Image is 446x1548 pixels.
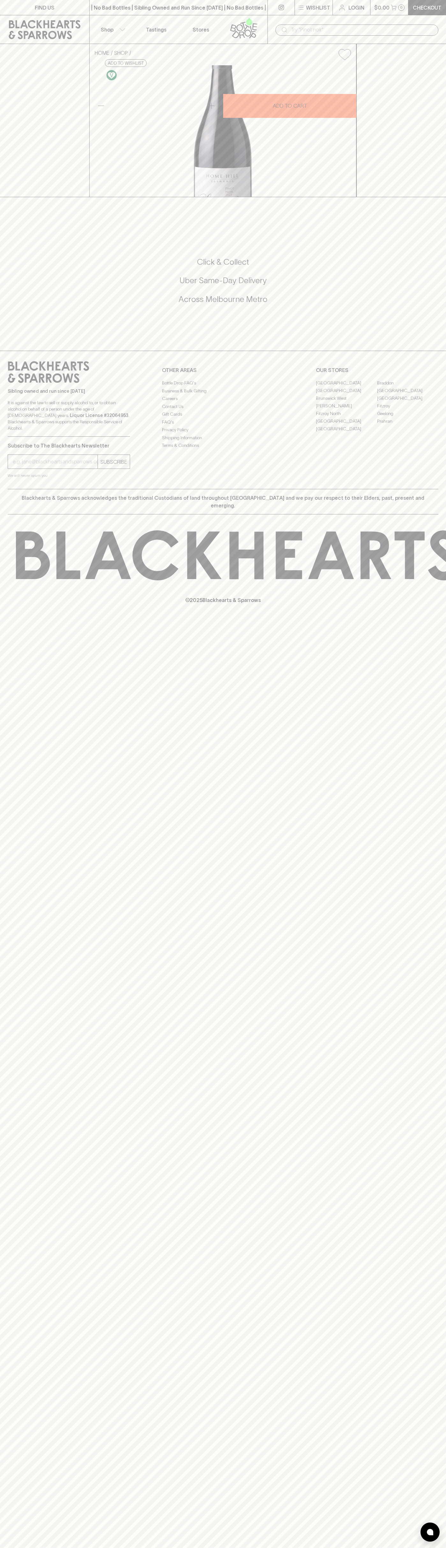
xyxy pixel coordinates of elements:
[400,6,403,9] p: 0
[336,47,354,63] button: Add to wishlist
[348,4,364,11] p: Login
[316,379,377,387] a: [GEOGRAPHIC_DATA]
[374,4,390,11] p: $0.00
[95,50,109,56] a: HOME
[162,411,284,418] a: Gift Cards
[162,395,284,403] a: Careers
[114,50,128,56] a: SHOP
[8,275,438,286] h5: Uber Same-Day Delivery
[316,425,377,433] a: [GEOGRAPHIC_DATA]
[105,59,147,67] button: Add to wishlist
[162,387,284,395] a: Business & Bulk Gifting
[316,394,377,402] a: Brunswick West
[316,417,377,425] a: [GEOGRAPHIC_DATA]
[13,457,98,467] input: e.g. jane@blackheartsandsparrows.com.au
[291,25,433,35] input: Try "Pinot noir"
[8,388,130,394] p: Sibling owned and run since [DATE]
[146,26,166,33] p: Tastings
[162,442,284,449] a: Terms & Conditions
[106,70,117,80] img: Vegan
[162,426,284,434] a: Privacy Policy
[90,65,356,197] img: 40282.png
[105,68,118,82] a: Made without the use of any animal products.
[377,379,438,387] a: Braddon
[35,4,55,11] p: FIND US
[427,1529,433,1535] img: bubble-icon
[316,366,438,374] p: OUR STORES
[316,410,377,417] a: Fitzroy North
[306,4,330,11] p: Wishlist
[8,472,130,479] p: We will never spam you
[316,402,377,410] a: [PERSON_NAME]
[377,417,438,425] a: Prahran
[100,458,127,466] p: SUBSCRIBE
[179,15,223,44] a: Stores
[193,26,209,33] p: Stores
[162,418,284,426] a: FAQ's
[8,231,438,338] div: Call to action block
[90,15,134,44] button: Shop
[413,4,442,11] p: Checkout
[223,94,356,118] button: ADD TO CART
[377,387,438,394] a: [GEOGRAPHIC_DATA]
[98,455,130,469] button: SUBSCRIBE
[101,26,113,33] p: Shop
[377,402,438,410] a: Fitzroy
[70,413,128,418] strong: Liquor License #32064953
[162,379,284,387] a: Bottle Drop FAQ's
[12,494,434,509] p: Blackhearts & Sparrows acknowledges the traditional Custodians of land throughout [GEOGRAPHIC_DAT...
[377,410,438,417] a: Geelong
[162,366,284,374] p: OTHER AREAS
[8,257,438,267] h5: Click & Collect
[273,102,307,110] p: ADD TO CART
[8,442,130,449] p: Subscribe to The Blackhearts Newsletter
[316,387,377,394] a: [GEOGRAPHIC_DATA]
[8,399,130,431] p: It is against the law to sell or supply alcohol to, or to obtain alcohol on behalf of a person un...
[134,15,179,44] a: Tastings
[377,394,438,402] a: [GEOGRAPHIC_DATA]
[8,294,438,305] h5: Across Melbourne Metro
[162,403,284,410] a: Contact Us
[162,434,284,441] a: Shipping Information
